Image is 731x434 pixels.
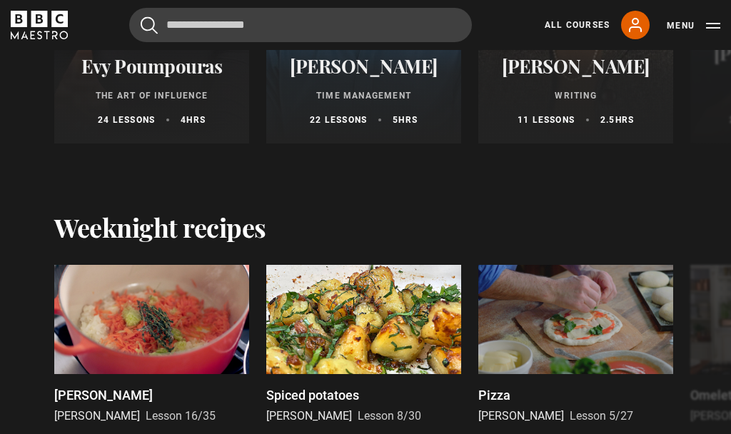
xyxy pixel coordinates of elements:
[141,16,158,34] button: Submit the search query
[266,265,461,425] a: Spiced potatoes [PERSON_NAME] Lesson 8/30
[495,55,656,77] h2: [PERSON_NAME]
[181,113,206,126] p: 4
[266,385,359,405] p: Spiced potatoes
[54,212,266,242] h2: Weeknight recipes
[570,409,633,423] span: Lesson 5/27
[71,55,232,77] h2: Evy Poumpouras
[266,409,352,423] span: [PERSON_NAME]
[615,115,635,125] abbr: hrs
[495,89,656,102] p: Writing
[310,113,367,126] p: 22 lessons
[518,113,575,126] p: 11 lessons
[358,409,421,423] span: Lesson 8/30
[478,265,673,425] a: Pizza [PERSON_NAME] Lesson 5/27
[71,89,232,102] p: The Art of Influence
[54,265,249,425] a: [PERSON_NAME] [PERSON_NAME] Lesson 16/35
[478,409,564,423] span: [PERSON_NAME]
[11,11,68,39] svg: BBC Maestro
[283,89,444,102] p: Time Management
[398,115,418,125] abbr: hrs
[478,385,510,405] p: Pizza
[98,113,155,126] p: 24 lessons
[393,113,418,126] p: 5
[54,409,140,423] span: [PERSON_NAME]
[129,8,472,42] input: Search
[186,115,206,125] abbr: hrs
[667,19,720,33] button: Toggle navigation
[54,385,153,405] p: [PERSON_NAME]
[600,113,634,126] p: 2.5
[146,409,216,423] span: Lesson 16/35
[283,55,444,77] h2: [PERSON_NAME]
[545,19,610,31] a: All Courses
